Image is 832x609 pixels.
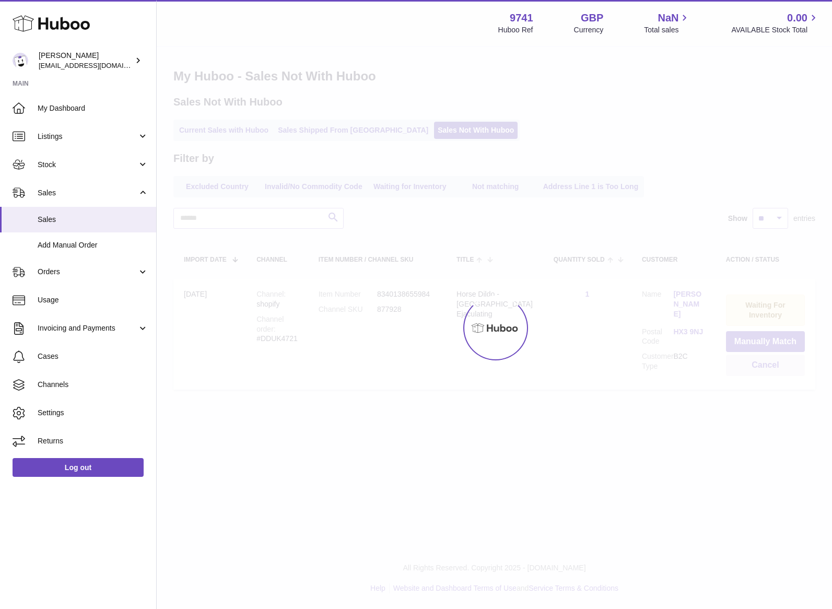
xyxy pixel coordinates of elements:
[498,25,533,35] div: Huboo Ref
[38,436,148,446] span: Returns
[39,61,154,69] span: [EMAIL_ADDRESS][DOMAIN_NAME]
[38,267,137,277] span: Orders
[581,11,603,25] strong: GBP
[658,11,678,25] span: NaN
[38,240,148,250] span: Add Manual Order
[39,51,133,71] div: [PERSON_NAME]
[644,25,690,35] span: Total sales
[38,323,137,333] span: Invoicing and Payments
[38,160,137,170] span: Stock
[787,11,807,25] span: 0.00
[731,11,819,35] a: 0.00 AVAILABLE Stock Total
[574,25,604,35] div: Currency
[38,408,148,418] span: Settings
[38,380,148,390] span: Channels
[731,25,819,35] span: AVAILABLE Stock Total
[38,352,148,361] span: Cases
[38,215,148,225] span: Sales
[38,295,148,305] span: Usage
[38,188,137,198] span: Sales
[13,458,144,477] a: Log out
[38,132,137,142] span: Listings
[510,11,533,25] strong: 9741
[644,11,690,35] a: NaN Total sales
[38,103,148,113] span: My Dashboard
[13,53,28,68] img: aaronconwaysbo@gmail.com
